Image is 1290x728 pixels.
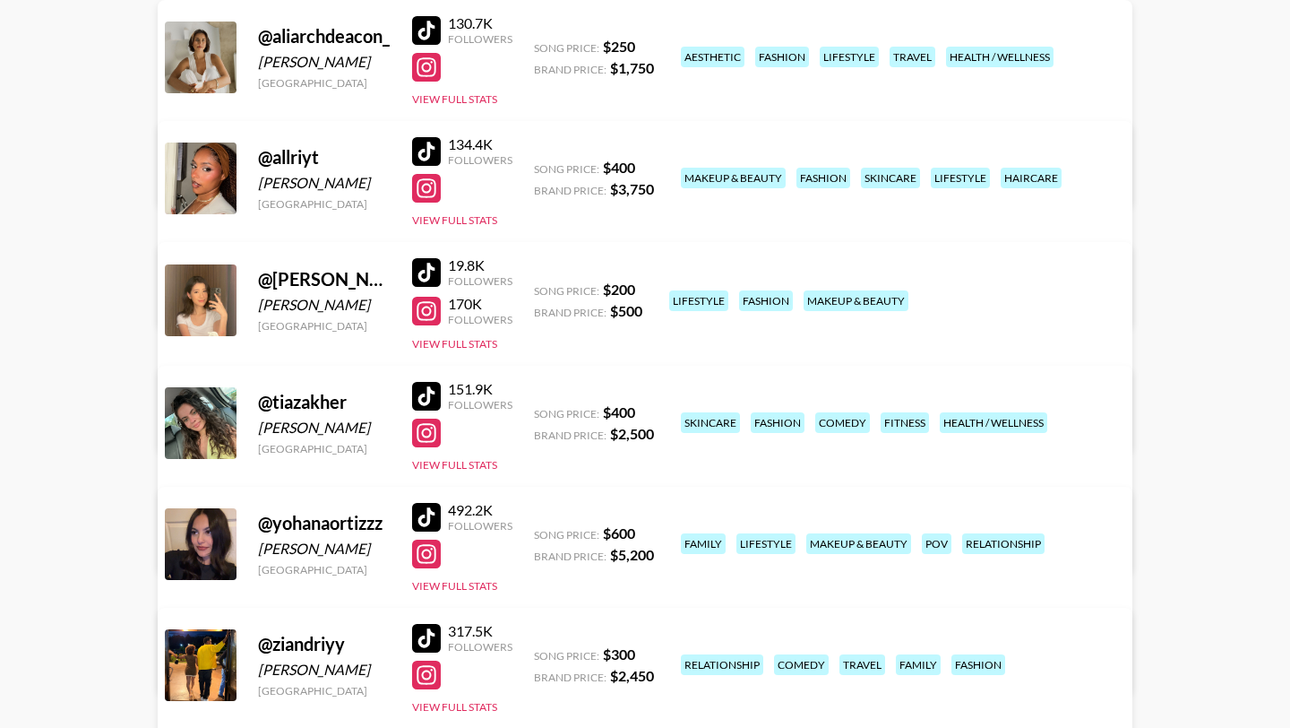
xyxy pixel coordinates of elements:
div: [PERSON_NAME] [258,419,391,437]
div: comedy [815,412,870,433]
strong: $ 600 [603,524,635,542]
strong: $ 400 [603,159,635,176]
div: [PERSON_NAME] [258,661,391,679]
div: relationship [681,654,763,675]
div: lifestyle [736,533,795,554]
div: Followers [448,398,512,412]
strong: $ 200 [603,281,635,298]
div: fashion [951,654,1005,675]
div: [GEOGRAPHIC_DATA] [258,442,391,455]
button: View Full Stats [412,213,497,227]
div: 151.9K [448,380,512,398]
div: 492.2K [448,501,512,519]
div: [GEOGRAPHIC_DATA] [258,684,391,698]
div: makeup & beauty [681,168,786,188]
div: travel [839,654,885,675]
div: @ [PERSON_NAME].[PERSON_NAME] [258,268,391,290]
div: lifestyle [820,47,879,67]
strong: $ 250 [603,38,635,55]
strong: $ 5,200 [610,546,654,563]
div: family [681,533,726,554]
div: skincare [681,412,740,433]
div: lifestyle [931,168,990,188]
strong: $ 1,750 [610,59,654,76]
div: @ allriyt [258,146,391,169]
div: Followers [448,640,512,654]
div: Followers [448,153,512,167]
span: Song Price: [534,649,599,663]
div: family [896,654,941,675]
span: Brand Price: [534,184,606,197]
div: 19.8K [448,256,512,274]
strong: $ 2,500 [610,425,654,442]
button: View Full Stats [412,700,497,714]
span: Song Price: [534,41,599,55]
span: Brand Price: [534,429,606,442]
div: [GEOGRAPHIC_DATA] [258,319,391,333]
div: [PERSON_NAME] [258,53,391,71]
div: 170K [448,295,512,313]
div: fashion [755,47,809,67]
strong: $ 500 [610,302,642,319]
span: Brand Price: [534,671,606,684]
div: makeup & beauty [806,533,911,554]
div: health / wellness [940,412,1047,433]
span: Song Price: [534,162,599,176]
div: @ ziandriyy [258,633,391,655]
div: [PERSON_NAME] [258,296,391,314]
div: fashion [796,168,850,188]
div: makeup & beauty [804,290,908,311]
span: Brand Price: [534,306,606,319]
div: haircare [1001,168,1062,188]
strong: $ 2,450 [610,667,654,684]
div: [PERSON_NAME] [258,540,391,558]
div: 130.7K [448,14,512,32]
span: Song Price: [534,528,599,542]
button: View Full Stats [412,337,497,351]
button: View Full Stats [412,579,497,593]
span: Brand Price: [534,550,606,563]
div: fashion [739,290,793,311]
div: [GEOGRAPHIC_DATA] [258,197,391,211]
div: fashion [751,412,804,433]
div: travel [890,47,935,67]
strong: $ 3,750 [610,180,654,197]
strong: $ 400 [603,403,635,420]
div: Followers [448,274,512,288]
div: aesthetic [681,47,744,67]
div: lifestyle [669,290,728,311]
div: @ tiazakher [258,391,391,413]
div: relationship [962,533,1045,554]
div: @ aliarchdeacon_ [258,25,391,48]
div: skincare [861,168,920,188]
button: View Full Stats [412,458,497,472]
div: 317.5K [448,622,512,640]
div: [GEOGRAPHIC_DATA] [258,76,391,90]
div: Followers [448,519,512,533]
div: fitness [881,412,929,433]
button: View Full Stats [412,92,497,106]
div: pov [922,533,951,554]
div: [GEOGRAPHIC_DATA] [258,563,391,576]
div: Followers [448,32,512,46]
div: @ yohanaortizzz [258,512,391,534]
span: Song Price: [534,284,599,298]
div: [PERSON_NAME] [258,174,391,192]
div: comedy [774,654,829,675]
div: Followers [448,313,512,326]
span: Brand Price: [534,63,606,76]
strong: $ 300 [603,646,635,663]
span: Song Price: [534,407,599,420]
div: 134.4K [448,135,512,153]
div: health / wellness [946,47,1053,67]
